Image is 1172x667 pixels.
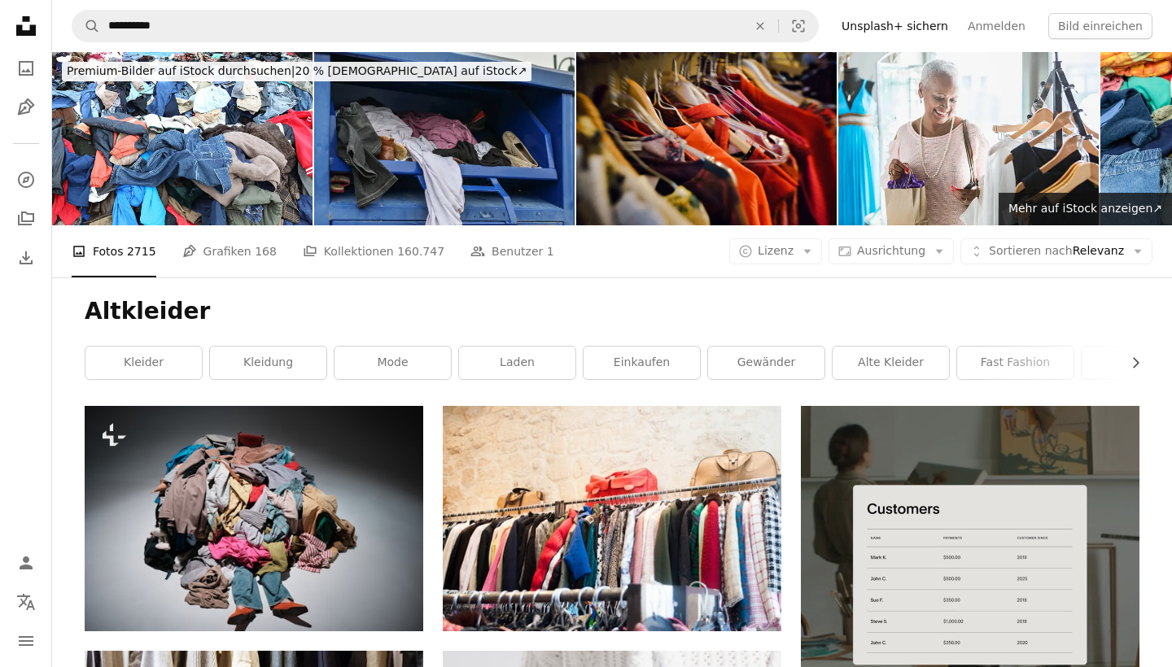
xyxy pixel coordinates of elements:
[459,347,575,379] a: Laden
[547,242,554,260] span: 1
[10,163,42,196] a: Entdecken
[999,193,1172,225] a: Mehr auf iStock anzeigen↗
[210,347,326,379] a: Kleidung
[742,11,778,41] button: Löschen
[958,13,1035,39] a: Anmelden
[10,91,42,124] a: Grafiken
[576,52,837,225] img: Oh-wie schön!!!
[1008,202,1162,215] span: Mehr auf iStock anzeigen ↗
[85,297,1139,326] h1: Altkleider
[838,52,1099,225] img: Reife schwarze Frau einkaufen in einem Bekleidungsgeschäft
[52,52,313,225] img: Waterlooplein Markt in Amsterdam
[1048,13,1152,39] button: Bild einreichen
[67,64,295,77] span: Premium-Bilder auf iStock durchsuchen |
[10,586,42,618] button: Sprache
[10,242,42,274] a: Bisherige Downloads
[303,225,444,277] a: Kollektionen 160.747
[833,347,949,379] a: Alte Kleider
[989,244,1073,257] span: Sortieren nach
[10,52,42,85] a: Fotos
[443,511,781,525] a: Kleidung am Kleiderbügel aufgehängt
[443,406,781,630] img: Kleidung am Kleiderbügel aufgehängt
[957,347,1074,379] a: Fast Fashion
[335,347,451,379] a: Mode
[397,242,444,260] span: 160.747
[10,203,42,235] a: Kollektionen
[857,244,925,257] span: Ausrichtung
[182,225,277,277] a: Grafiken 168
[729,238,822,264] button: Lizenz
[85,406,423,631] img: ein Haufen Kleidung, der auf einem weißen Boden sitzt
[255,242,277,260] span: 168
[779,11,818,41] button: Visuelle Suche
[10,547,42,579] a: Anmelden / Registrieren
[10,625,42,657] button: Menü
[758,244,794,257] span: Lizenz
[314,52,575,225] img: Viele alte Kleider und Schuhe in einem Stoffspendenbehälter
[72,10,819,42] form: Finden Sie Bildmaterial auf der ganzen Webseite
[989,243,1124,259] span: Relevanz
[829,238,954,264] button: Ausrichtung
[470,225,554,277] a: Benutzer 1
[584,347,700,379] a: Einkaufen
[1121,347,1139,379] button: Liste nach rechts verschieben
[708,347,824,379] a: Gewänder
[72,11,100,41] button: Unsplash suchen
[62,62,531,81] div: 20 % [DEMOGRAPHIC_DATA] auf iStock ↗
[85,347,202,379] a: Kleider
[85,511,423,525] a: ein Haufen Kleidung, der auf einem weißen Boden sitzt
[960,238,1152,264] button: Sortieren nachRelevanz
[52,52,541,91] a: Premium-Bilder auf iStock durchsuchen|20 % [DEMOGRAPHIC_DATA] auf iStock↗
[832,13,958,39] a: Unsplash+ sichern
